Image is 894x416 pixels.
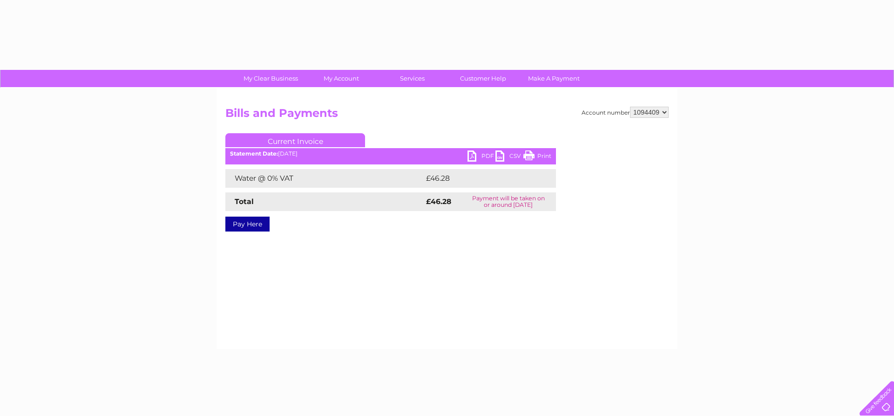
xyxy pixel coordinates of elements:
[426,197,451,206] strong: £46.28
[495,150,523,164] a: CSV
[230,150,278,157] b: Statement Date:
[374,70,451,87] a: Services
[225,133,365,147] a: Current Invoice
[232,70,309,87] a: My Clear Business
[461,192,556,211] td: Payment will be taken on or around [DATE]
[303,70,380,87] a: My Account
[424,169,537,188] td: £46.28
[225,169,424,188] td: Water @ 0% VAT
[225,150,556,157] div: [DATE]
[467,150,495,164] a: PDF
[515,70,592,87] a: Make A Payment
[445,70,521,87] a: Customer Help
[225,107,669,124] h2: Bills and Payments
[582,107,669,118] div: Account number
[235,197,254,206] strong: Total
[225,217,270,232] a: Pay Here
[523,150,551,164] a: Print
